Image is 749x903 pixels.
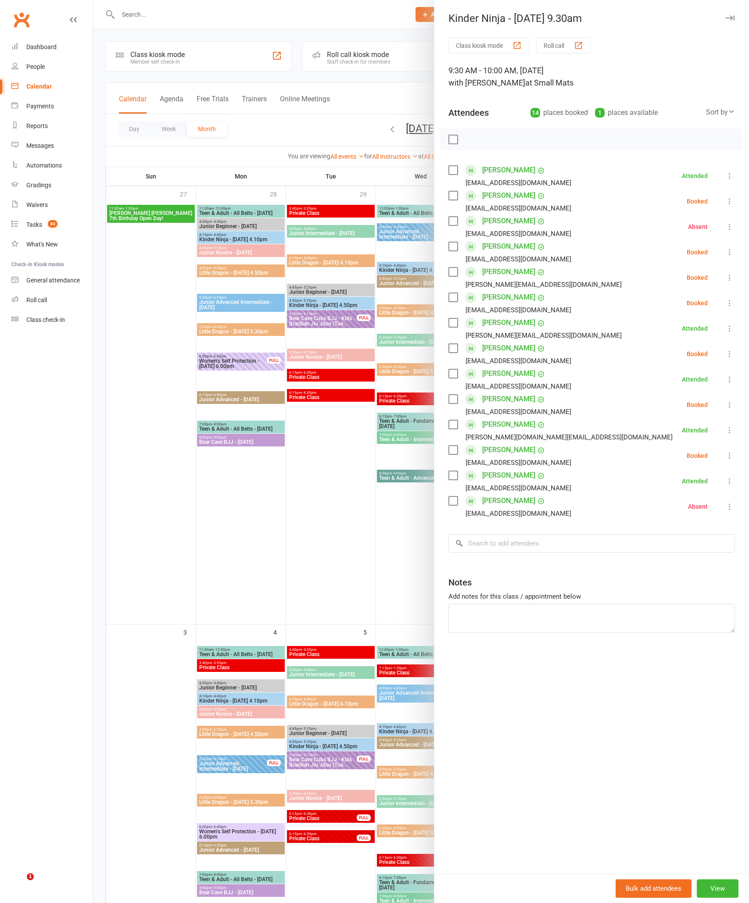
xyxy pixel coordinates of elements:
[26,221,42,228] div: Tasks
[11,77,93,96] a: Calendar
[26,83,52,90] div: Calendar
[26,122,48,129] div: Reports
[27,873,34,880] span: 1
[687,198,708,204] div: Booked
[26,296,47,303] div: Roll call
[11,57,93,77] a: People
[697,879,738,898] button: View
[11,271,93,290] a: General attendance kiosk mode
[482,189,535,203] a: [PERSON_NAME]
[595,107,658,119] div: places available
[616,879,692,898] button: Bulk add attendees
[448,591,735,602] div: Add notes for this class / appointment below
[687,300,708,306] div: Booked
[466,406,571,418] div: [EMAIL_ADDRESS][DOMAIN_NAME]
[26,103,54,110] div: Payments
[26,142,54,149] div: Messages
[530,107,588,119] div: places booked
[448,37,529,54] button: Class kiosk mode
[11,9,32,31] a: Clubworx
[688,503,708,510] div: Absent
[448,534,735,553] input: Search to add attendees
[687,402,708,408] div: Booked
[482,494,535,508] a: [PERSON_NAME]
[9,873,30,894] iframe: Intercom live chat
[448,107,489,119] div: Attendees
[466,457,571,468] div: [EMAIL_ADDRESS][DOMAIN_NAME]
[11,96,93,116] a: Payments
[11,136,93,156] a: Messages
[11,235,93,254] a: What's New
[466,381,571,392] div: [EMAIL_ADDRESS][DOMAIN_NAME]
[595,108,605,118] div: 1
[26,277,80,284] div: General attendance
[482,290,535,304] a: [PERSON_NAME]
[448,78,525,87] span: with [PERSON_NAME]
[466,432,673,443] div: [PERSON_NAME][DOMAIN_NAME][EMAIL_ADDRESS][DOMAIN_NAME]
[482,392,535,406] a: [PERSON_NAME]
[466,330,622,341] div: [PERSON_NAME][EMAIL_ADDRESS][DOMAIN_NAME]
[482,367,535,381] a: [PERSON_NAME]
[706,107,735,118] div: Sort by
[682,478,708,484] div: Attended
[687,275,708,281] div: Booked
[11,156,93,175] a: Automations
[682,427,708,433] div: Attended
[434,12,749,25] div: Kinder Ninja - [DATE] 9.30am
[11,290,93,310] a: Roll call
[26,182,51,189] div: Gradings
[536,37,591,54] button: Roll call
[466,304,571,316] div: [EMAIL_ADDRESS][DOMAIN_NAME]
[687,351,708,357] div: Booked
[482,214,535,228] a: [PERSON_NAME]
[525,78,573,87] span: at Small Mats
[11,195,93,215] a: Waivers
[466,253,571,265] div: [EMAIL_ADDRESS][DOMAIN_NAME]
[448,576,472,589] div: Notes
[466,228,571,239] div: [EMAIL_ADDRESS][DOMAIN_NAME]
[688,224,708,230] div: Absent
[466,508,571,519] div: [EMAIL_ADDRESS][DOMAIN_NAME]
[26,201,48,208] div: Waivers
[482,468,535,482] a: [PERSON_NAME]
[466,177,571,189] div: [EMAIL_ADDRESS][DOMAIN_NAME]
[11,37,93,57] a: Dashboard
[26,241,58,248] div: What's New
[530,108,540,118] div: 14
[687,453,708,459] div: Booked
[448,64,735,89] div: 9:30 AM - 10:00 AM, [DATE]
[482,341,535,355] a: [PERSON_NAME]
[26,316,65,323] div: Class check-in
[26,63,45,70] div: People
[482,163,535,177] a: [PERSON_NAME]
[682,376,708,382] div: Attended
[466,279,622,290] div: [PERSON_NAME][EMAIL_ADDRESS][DOMAIN_NAME]
[482,418,535,432] a: [PERSON_NAME]
[466,355,571,367] div: [EMAIL_ADDRESS][DOMAIN_NAME]
[48,220,57,228] span: 40
[482,239,535,253] a: [PERSON_NAME]
[466,203,571,214] div: [EMAIL_ADDRESS][DOMAIN_NAME]
[682,325,708,332] div: Attended
[26,162,62,169] div: Automations
[482,265,535,279] a: [PERSON_NAME]
[466,482,571,494] div: [EMAIL_ADDRESS][DOMAIN_NAME]
[687,249,708,255] div: Booked
[682,173,708,179] div: Attended
[11,310,93,330] a: Class kiosk mode
[11,215,93,235] a: Tasks 40
[26,43,57,50] div: Dashboard
[11,175,93,195] a: Gradings
[11,116,93,136] a: Reports
[482,443,535,457] a: [PERSON_NAME]
[482,316,535,330] a: [PERSON_NAME]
